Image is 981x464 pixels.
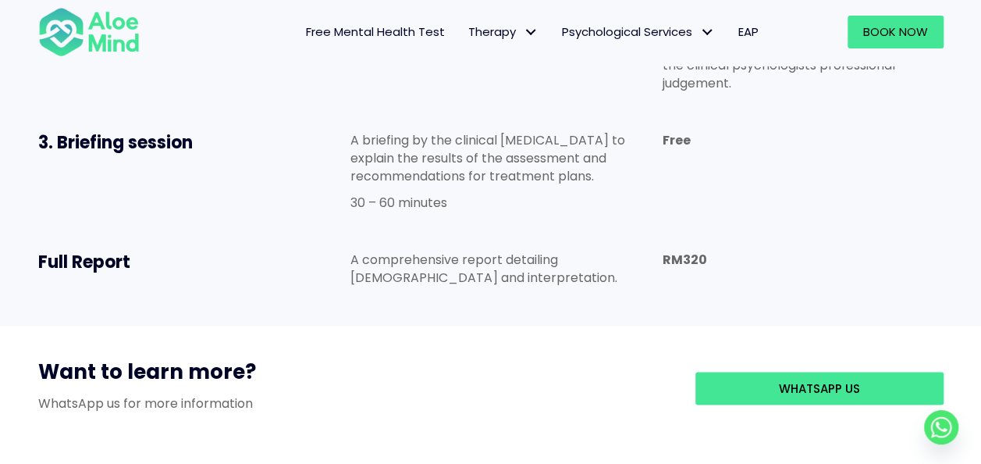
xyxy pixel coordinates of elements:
a: Psychological ServicesPsychological Services: submenu [550,16,727,48]
nav: Menu [160,16,770,48]
p: 30 – 60 minutes [350,194,631,212]
span: Psychological Services [562,23,715,40]
span: Therapy: submenu [520,21,542,44]
span: WhatsApp us [779,380,860,396]
p: A briefing by the clinical [MEDICAL_DATA] to explain the results of the assessment and recommenda... [350,131,631,186]
span: Full Report [38,250,130,274]
p: WhatsApp us for more information [38,394,672,412]
h3: Want to learn more? [38,357,672,393]
span: Therapy [468,23,538,40]
a: Free Mental Health Test [294,16,457,48]
b: Free [662,131,690,149]
a: WhatsApp us [695,372,944,405]
a: TherapyTherapy: submenu [457,16,550,48]
span: Free Mental Health Test [306,23,445,40]
span: Book Now [863,23,928,40]
b: RM320 [662,251,706,269]
a: EAP [727,16,770,48]
p: A comprehensive report detailing [DEMOGRAPHIC_DATA] and interpretation. [350,251,631,287]
span: 3. Briefing session [38,130,193,155]
a: Whatsapp [924,410,958,444]
span: EAP [738,23,759,40]
a: Book Now [848,16,944,48]
span: Psychological Services: submenu [696,21,719,44]
img: Aloe mind Logo [38,6,140,58]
